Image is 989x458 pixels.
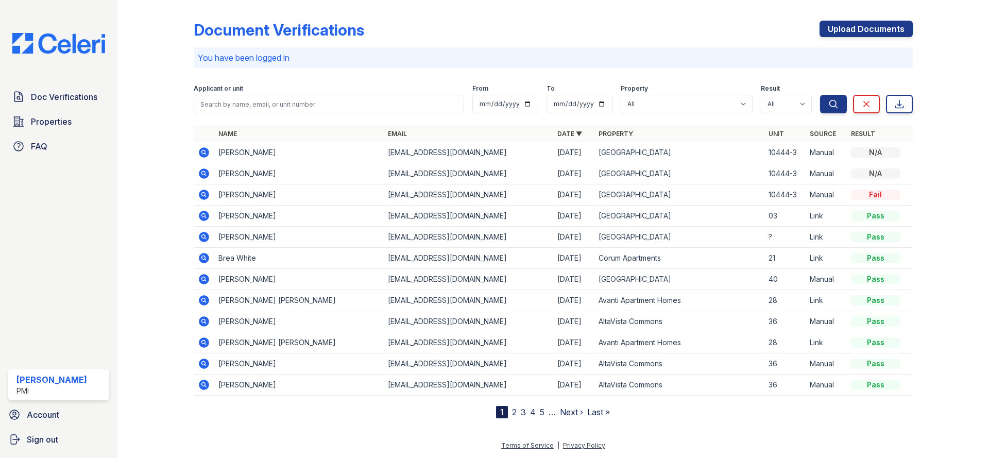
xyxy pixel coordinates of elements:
[851,168,900,179] div: N/A
[594,184,764,206] td: [GEOGRAPHIC_DATA]
[594,290,764,311] td: Avanti Apartment Homes
[4,429,113,450] a: Sign out
[214,142,384,163] td: [PERSON_NAME]
[553,206,594,227] td: [DATE]
[496,406,508,418] div: 1
[764,184,806,206] td: 10444-3
[806,332,847,353] td: Link
[388,130,407,138] a: Email
[214,332,384,353] td: [PERSON_NAME] [PERSON_NAME]
[214,206,384,227] td: [PERSON_NAME]
[560,407,583,417] a: Next ›
[851,337,900,348] div: Pass
[4,404,113,425] a: Account
[594,332,764,353] td: Avanti Apartment Homes
[594,227,764,248] td: [GEOGRAPHIC_DATA]
[851,147,900,158] div: N/A
[4,33,113,54] img: CE_Logo_Blue-a8612792a0a2168367f1c8372b55b34899dd931a85d93a1a3d3e32e68fde9ad4.png
[553,332,594,353] td: [DATE]
[594,269,764,290] td: [GEOGRAPHIC_DATA]
[553,227,594,248] td: [DATE]
[621,84,648,93] label: Property
[553,311,594,332] td: [DATE]
[769,130,784,138] a: Unit
[8,111,109,132] a: Properties
[553,375,594,396] td: [DATE]
[31,115,72,128] span: Properties
[384,142,553,163] td: [EMAIL_ADDRESS][DOMAIN_NAME]
[384,290,553,311] td: [EMAIL_ADDRESS][DOMAIN_NAME]
[806,269,847,290] td: Manual
[764,290,806,311] td: 28
[384,311,553,332] td: [EMAIL_ADDRESS][DOMAIN_NAME]
[764,332,806,353] td: 28
[806,142,847,163] td: Manual
[806,163,847,184] td: Manual
[8,87,109,107] a: Doc Verifications
[472,84,488,93] label: From
[553,353,594,375] td: [DATE]
[214,269,384,290] td: [PERSON_NAME]
[806,375,847,396] td: Manual
[194,21,364,39] div: Document Verifications
[194,95,464,113] input: Search by name, email, or unit number
[501,442,554,449] a: Terms of Service
[384,269,553,290] td: [EMAIL_ADDRESS][DOMAIN_NAME]
[806,353,847,375] td: Manual
[810,130,836,138] a: Source
[851,380,900,390] div: Pass
[16,386,87,396] div: PMI
[214,375,384,396] td: [PERSON_NAME]
[594,163,764,184] td: [GEOGRAPHIC_DATA]
[764,375,806,396] td: 36
[384,227,553,248] td: [EMAIL_ADDRESS][DOMAIN_NAME]
[806,206,847,227] td: Link
[764,142,806,163] td: 10444-3
[27,409,59,421] span: Account
[27,433,58,446] span: Sign out
[764,227,806,248] td: ?
[384,248,553,269] td: [EMAIL_ADDRESS][DOMAIN_NAME]
[594,375,764,396] td: AltaVista Commons
[214,248,384,269] td: Brea White
[214,184,384,206] td: [PERSON_NAME]
[594,248,764,269] td: Corum Apartments
[594,353,764,375] td: AltaVista Commons
[31,91,97,103] span: Doc Verifications
[547,84,555,93] label: To
[553,163,594,184] td: [DATE]
[194,84,243,93] label: Applicant or unit
[214,290,384,311] td: [PERSON_NAME] [PERSON_NAME]
[218,130,237,138] a: Name
[31,140,47,152] span: FAQ
[384,332,553,353] td: [EMAIL_ADDRESS][DOMAIN_NAME]
[851,190,900,200] div: Fail
[530,407,536,417] a: 4
[599,130,633,138] a: Property
[384,375,553,396] td: [EMAIL_ADDRESS][DOMAIN_NAME]
[549,406,556,418] span: …
[761,84,780,93] label: Result
[16,374,87,386] div: [PERSON_NAME]
[512,407,517,417] a: 2
[594,311,764,332] td: AltaVista Commons
[820,21,913,37] a: Upload Documents
[384,353,553,375] td: [EMAIL_ADDRESS][DOMAIN_NAME]
[384,163,553,184] td: [EMAIL_ADDRESS][DOMAIN_NAME]
[851,316,900,327] div: Pass
[806,290,847,311] td: Link
[553,290,594,311] td: [DATE]
[764,311,806,332] td: 36
[764,163,806,184] td: 10444-3
[806,227,847,248] td: Link
[851,359,900,369] div: Pass
[806,248,847,269] td: Link
[214,163,384,184] td: [PERSON_NAME]
[851,295,900,306] div: Pass
[851,232,900,242] div: Pass
[764,248,806,269] td: 21
[587,407,610,417] a: Last »
[521,407,526,417] a: 3
[8,136,109,157] a: FAQ
[563,442,605,449] a: Privacy Policy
